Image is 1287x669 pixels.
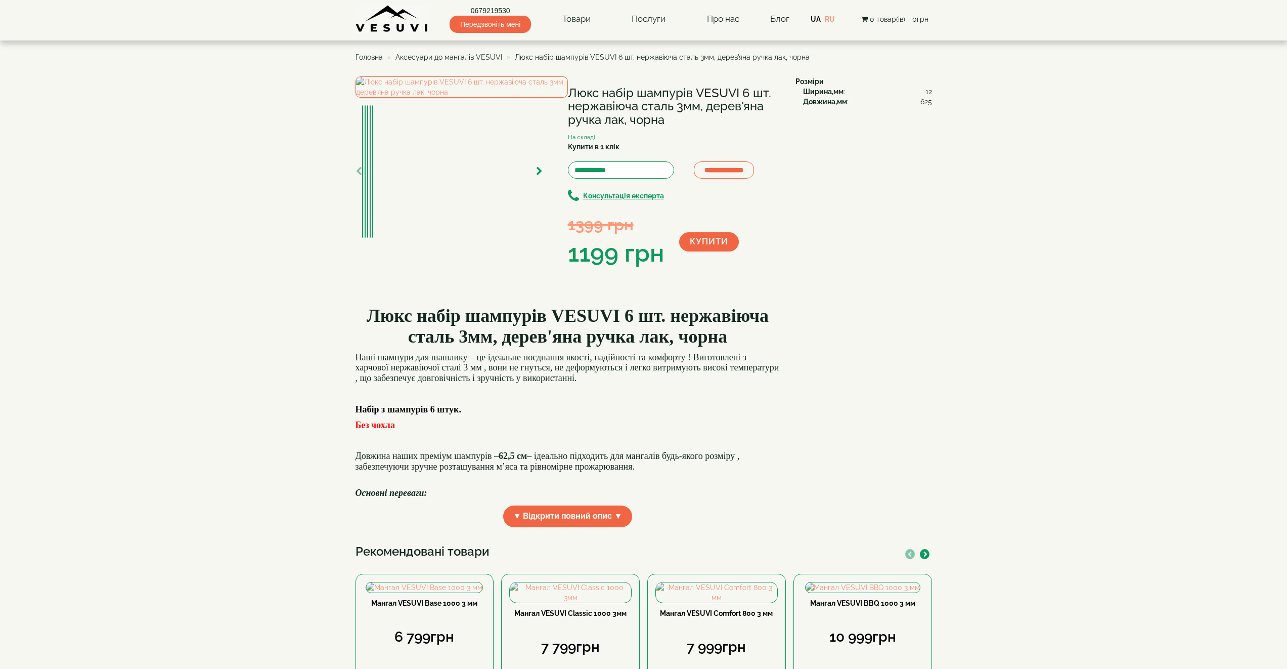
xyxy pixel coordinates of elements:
img: Мангал VESUVI BBQ 1000 3 мм [806,582,920,593]
div: 1199 грн [568,236,664,271]
img: Люкс набір шампурів VESUVI 6 шт. нержавіюча сталь 3мм, дерев'яна ручка лак, чорна [370,105,371,238]
img: Люкс набір шампурів VESUVI 6 шт. нержавіюча сталь 3мм, дерев'яна ручка лак, чорна [362,105,363,238]
button: 0 товар(ів) - 0грн [858,14,931,25]
div: 1399 грн [568,213,664,236]
span: ▼ Відкрити повний опис ▼ [503,506,633,527]
b: Ширина,мм [803,88,844,96]
a: Головна [356,53,383,61]
a: RU [825,15,835,23]
img: Мангал VESUVI Comfort 800 3 мм [656,582,777,603]
a: Аксесуари до мангалів VESUVI [395,53,502,61]
a: Товари [552,8,601,31]
img: Люкс набір шампурів VESUVI 6 шт. нержавіюча сталь 3мм, дерев'яна ручка лак, чорна [365,105,366,238]
a: 0679219530 [450,6,531,16]
img: Мангал VESUVI Classic 1000 3мм [510,582,631,603]
img: Завод VESUVI [356,5,429,33]
span: 62,5 см [499,451,527,461]
span: Довжина наших преміум шампурів – – ідеально підходить для мангалів будь-якого розміру , забезпечу... [356,451,740,472]
span: Люкс набір шампурів VESUVI 6 шт. нержавіюча сталь 3мм, дерев'яна ручка лак, чорна [515,53,810,61]
span: 625 [920,97,932,107]
div: : [803,87,932,97]
small: На складі [568,134,595,141]
b: Консультація експерта [583,192,664,200]
div: 7 999грн [655,637,778,657]
img: Люкс набір шампурів VESUVI 6 шт. нержавіюча сталь 3мм, дерев'яна ручка лак, чорна [367,105,368,238]
a: Мангал VESUVI BBQ 1000 3 мм [810,599,915,607]
b: Розміри [795,77,824,86]
b: Люкс набір шампурів VESUVI 6 шт. нержавіюча сталь 3мм, дерев'яна ручка лак, чорна [367,306,769,347]
a: Блог [770,14,789,24]
a: Мангал VESUVI Base 1000 3 мм [371,599,477,607]
label: Купити в 1 клік [568,142,619,152]
a: Про нас [697,8,749,31]
img: Мангал VESUVI Base 1000 3 мм [366,582,482,593]
a: Мангал VESUVI Comfort 800 3 мм [660,609,773,617]
div: 10 999грн [802,627,924,647]
span: 12 [925,87,932,97]
span: Передзвоніть мені [450,16,531,33]
a: Мангал VESUVI Classic 1000 3мм [514,609,627,617]
span: Наші шампури для шашлику – це ідеальне поєднання якості, надійності та комфорту ! Виготовлені з х... [356,352,779,384]
span: Основні переваги: [356,488,427,498]
a: Послуги [622,8,676,31]
div: 6 799грн [364,627,486,647]
div: : [803,97,932,107]
img: Люкс набір шампурів VESUVI 6 шт. нержавіюча сталь 3мм, дерев'яна ручка лак, чорна [356,76,568,98]
img: Люкс набір шампурів VESUVI 6 шт. нержавіюча сталь 3мм, дерев'яна ручка лак, чорна [372,105,373,238]
b: Довжина,мм [803,98,847,106]
button: Купити [679,232,739,252]
div: 7 799грн [509,637,632,657]
span: Набір з шампурів 6 штук. [356,404,461,414]
a: UA [811,15,821,23]
h3: Рекомендовані товари [356,545,932,558]
span: 0 товар(ів) - 0грн [870,15,928,23]
font: Без чохла [356,420,395,430]
h1: Люкс набір шампурів VESUVI 6 шт. нержавіюча сталь 3мм, дерев'яна ручка лак, чорна [568,87,780,127]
